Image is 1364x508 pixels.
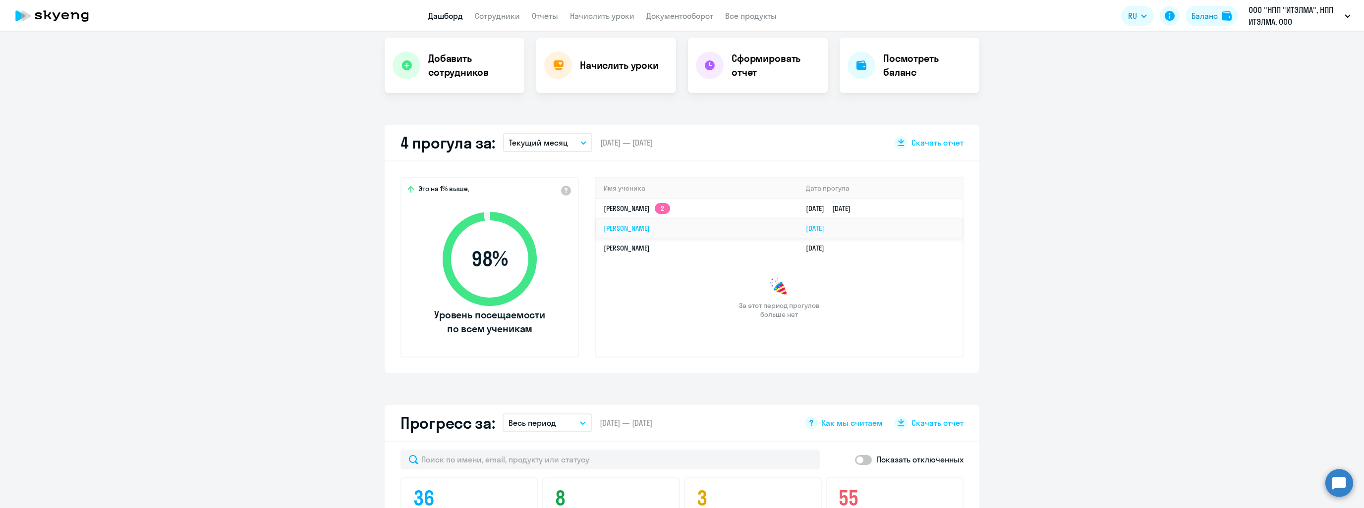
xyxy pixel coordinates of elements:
input: Поиск по имени, email, продукту или статусу [400,450,820,469]
th: Дата прогула [798,178,963,199]
h2: 4 прогула за: [400,133,495,152]
span: [DATE] — [DATE] [600,137,653,148]
a: [DATE] [806,224,832,233]
span: 98 % [433,247,547,271]
a: [DATE] [806,244,832,253]
h4: Посмотреть баланс [883,51,971,79]
a: [DATE][DATE] [806,204,858,213]
a: Начислить уроки [570,11,634,21]
button: ООО "НПП "ИТЭЛМА", НПП ИТЭЛМА, ООО [1244,4,1356,28]
h4: Начислить уроки [580,58,659,72]
img: congrats [769,277,789,297]
th: Имя ученика [596,178,798,199]
app-skyeng-badge: 2 [655,203,670,214]
span: Уровень посещаемости по всем ученикам [433,308,547,336]
span: Как мы считаем [822,417,883,428]
h2: Прогресс за: [400,413,495,433]
a: Все продукты [725,11,777,21]
h4: Добавить сотрудников [428,51,516,79]
span: За этот период прогулов больше нет [738,301,821,319]
a: [PERSON_NAME] [604,224,650,233]
button: Балансbalance [1186,6,1238,26]
span: Скачать отчет [911,137,964,148]
span: RU [1128,10,1137,22]
a: [PERSON_NAME]2 [604,204,670,213]
span: [DATE] — [DATE] [600,417,652,428]
p: Текущий месяц [509,137,568,149]
p: ООО "НПП "ИТЭЛМА", НПП ИТЭЛМА, ООО [1249,4,1341,28]
button: Весь период [503,413,592,432]
a: Дашборд [428,11,463,21]
button: RU [1121,6,1154,26]
span: Скачать отчет [911,417,964,428]
a: Отчеты [532,11,558,21]
span: Это на 1% выше, [418,184,469,196]
p: Весь период [509,417,556,429]
div: Баланс [1192,10,1218,22]
button: Текущий месяц [503,133,592,152]
a: [PERSON_NAME] [604,244,650,253]
p: Показать отключенных [877,454,964,465]
a: Документооборот [646,11,713,21]
img: balance [1222,11,1232,21]
a: Сотрудники [475,11,520,21]
h4: Сформировать отчет [732,51,820,79]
